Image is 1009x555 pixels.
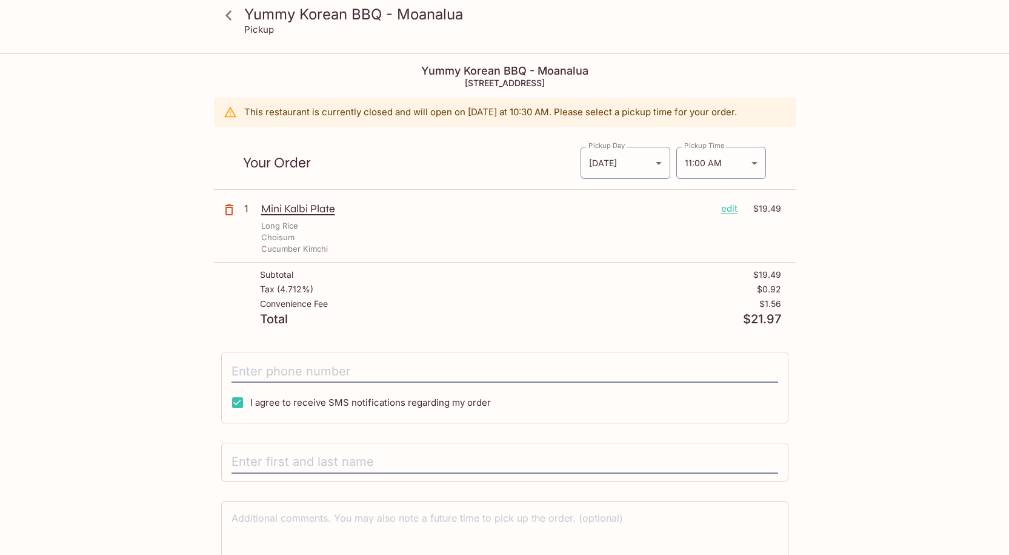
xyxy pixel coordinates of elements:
[244,106,737,118] p: This restaurant is currently closed and will open on [DATE] at 10:30 AM . Please select a pickup ...
[231,360,778,383] input: Enter phone number
[244,24,274,35] p: Pickup
[743,314,781,325] p: $21.97
[757,284,781,294] p: $0.92
[721,202,738,215] p: edit
[214,78,796,88] h5: [STREET_ADDRESS]
[244,5,786,24] h3: Yummy Korean BBQ - Moanalua
[261,232,295,243] p: Choisum
[759,299,781,309] p: $1.56
[261,220,298,232] p: Long Rice
[260,314,288,325] p: Total
[250,397,491,408] span: I agree to receive SMS notifications regarding my order
[261,243,328,255] p: Cucumber Kimchi
[581,147,670,179] div: [DATE]
[588,141,625,150] label: Pickup Day
[260,299,328,309] p: Convenience Fee
[260,284,313,294] p: Tax ( 4.712% )
[214,64,796,78] h4: Yummy Korean BBQ - Moanalua
[261,202,711,215] p: Mini Kalbi Plate
[243,157,580,169] p: Your Order
[244,202,256,215] p: 1
[231,451,778,474] input: Enter first and last name
[260,270,293,280] p: Subtotal
[753,270,781,280] p: $19.49
[684,141,725,150] label: Pickup Time
[676,147,766,179] div: 11:00 AM
[745,202,781,215] p: $19.49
